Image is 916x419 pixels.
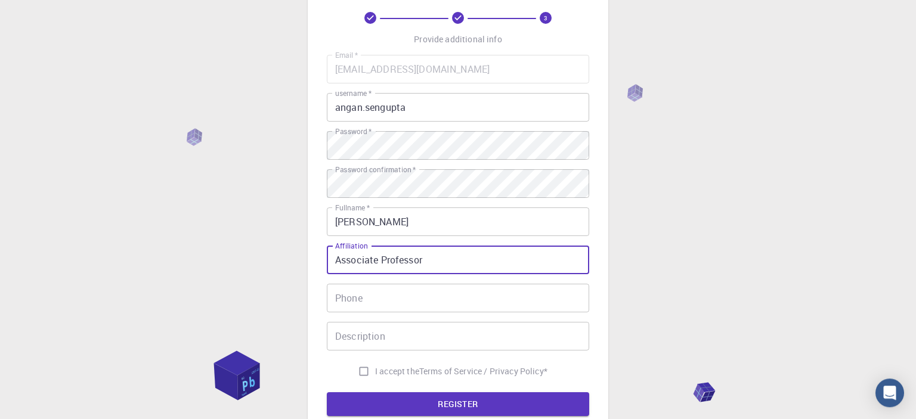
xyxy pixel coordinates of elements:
p: Terms of Service / Privacy Policy * [419,365,547,377]
text: 3 [544,14,547,22]
div: Open Intercom Messenger [875,378,904,407]
a: Terms of Service / Privacy Policy* [419,365,547,377]
span: I accept the [375,365,419,377]
label: Affiliation [335,241,367,251]
p: Provide additional info [414,33,502,45]
label: Email [335,50,358,60]
label: Password [335,126,372,136]
button: REGISTER [327,392,589,416]
label: Fullname [335,203,370,213]
label: Password confirmation [335,165,416,175]
label: username [335,88,372,98]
